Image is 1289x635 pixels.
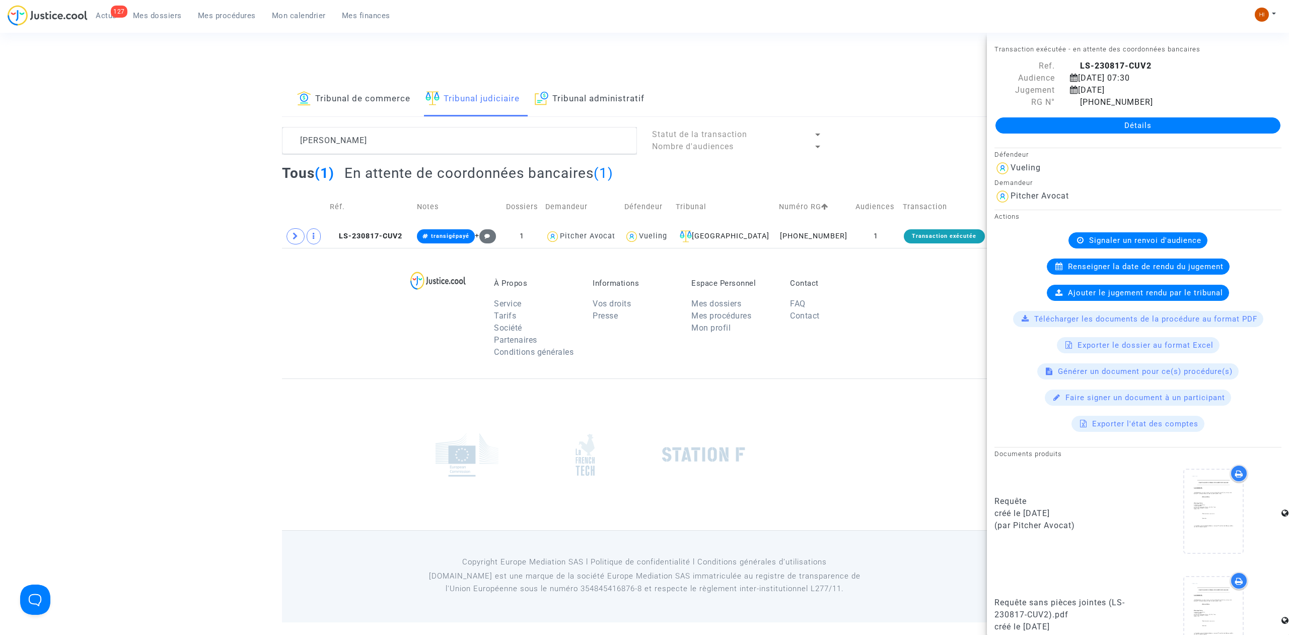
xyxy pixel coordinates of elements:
div: Transaction exécutée [904,229,984,243]
img: fc99b196863ffcca57bb8fe2645aafd9 [1255,8,1269,22]
div: Pitcher Avocat [1011,191,1069,201]
span: Ajouter le jugement rendu par le tribunal [1068,288,1223,297]
a: FAQ [790,299,806,308]
span: transigépayé [431,233,469,239]
span: Renseigner la date de rendu du jugement [1068,262,1224,271]
a: Société [494,323,522,333]
td: Numéro RG [775,189,852,225]
div: [GEOGRAPHIC_DATA] [676,230,772,242]
small: Transaction exécutée - en attente des coordonnées bancaires [994,45,1200,53]
div: Jugement [987,84,1062,96]
div: Audience [987,72,1062,84]
a: 127Actus [88,8,125,23]
p: Contact [790,279,874,288]
a: Tribunal judiciaire [425,82,520,116]
td: 1 [502,225,542,248]
small: Actions [994,213,1020,220]
span: LS-230817-CUV2 [330,232,402,240]
img: icon-user.svg [994,188,1011,205]
p: Espace Personnel [691,279,775,288]
span: Générer un document pour ce(s) procédure(s) [1058,367,1233,376]
div: créé le [DATE] [994,621,1130,633]
p: Copyright Europe Mediation SAS l Politique de confidentialité l Conditions générales d’utilisa... [415,556,874,568]
span: (1) [594,165,613,181]
iframe: Help Scout Beacon - Open [20,585,50,615]
div: [DATE] 07:30 [1062,72,1264,84]
a: Mon calendrier [264,8,334,23]
a: Contact [790,311,820,321]
h2: En attente de coordonnées bancaires [344,164,613,182]
span: Exporter le dossier au format Excel [1078,341,1213,350]
td: Défendeur [621,189,672,225]
a: Conditions générales [494,347,574,357]
small: Demandeur [994,179,1033,186]
h2: Tous [282,164,334,182]
span: [PHONE_NUMBER] [1070,97,1153,107]
span: Signaler un renvoi d'audience [1089,236,1201,245]
div: Requête [994,495,1130,507]
a: Mes finances [334,8,398,23]
a: Presse [593,311,618,321]
span: Mes finances [342,11,390,20]
b: LS-230817-CUV2 [1080,61,1152,71]
span: Statut de la transaction [652,130,747,139]
span: Mon calendrier [272,11,326,20]
div: Requête sans pièces jointes (LS-230817-CUV2).pdf [994,597,1130,621]
div: [DATE] [1062,84,1264,96]
img: icon-user.svg [994,160,1011,176]
a: Mes procédures [691,311,751,321]
div: Vueling [1011,163,1041,172]
td: Dossiers [502,189,542,225]
a: Mon profil [691,323,731,333]
a: Tribunal administratif [535,82,644,116]
span: Mes procédures [198,11,256,20]
span: Nombre d'audiences [652,142,734,151]
td: Notes [413,189,502,225]
td: Transaction [899,189,989,225]
div: Pitcher Avocat [560,232,615,240]
span: (1) [315,165,334,181]
img: europe_commision.png [436,433,498,477]
p: Informations [593,279,676,288]
div: Ref. [987,60,1062,72]
img: icon-faciliter-sm.svg [425,91,440,105]
img: stationf.png [662,447,745,462]
a: Vos droits [593,299,631,308]
td: Réf. [326,189,413,225]
div: 127 [111,6,127,18]
a: Mes dossiers [125,8,190,23]
a: Mes procédures [190,8,264,23]
td: Demandeur [542,189,621,225]
p: [DOMAIN_NAME] est une marque de la société Europe Mediation SAS immatriculée au registre de tr... [415,570,874,595]
a: Tarifs [494,311,516,321]
a: Tribunal de commerce [297,82,410,116]
img: icon-faciliter-sm.svg [680,230,692,242]
td: Tribunal [672,189,776,225]
p: À Propos [494,279,578,288]
img: icon-user.svg [624,229,639,244]
img: icon-archive.svg [535,91,548,105]
td: [PHONE_NUMBER] [775,225,852,248]
span: Mes dossiers [133,11,182,20]
span: Faire signer un document à un participant [1065,393,1225,402]
td: 1 [852,225,899,248]
small: Documents produits [994,450,1062,458]
a: Service [494,299,522,308]
span: Actus [96,11,117,20]
span: + [475,231,496,240]
div: RG N° [987,96,1062,108]
img: french_tech.png [576,433,595,476]
div: Vueling [639,232,667,240]
img: icon-user.svg [545,229,560,244]
div: créé le [DATE] [994,507,1130,520]
small: Défendeur [994,151,1029,158]
img: icon-banque.svg [297,91,311,105]
a: Détails [995,117,1280,134]
img: logo-lg.svg [410,272,466,290]
img: jc-logo.svg [8,5,88,26]
span: Télécharger les documents de la procédure au format PDF [1034,314,1257,324]
span: Exporter l'état des comptes [1092,419,1198,428]
a: Partenaires [494,335,537,345]
td: Audiences [852,189,899,225]
div: (par Pitcher Avocat) [994,520,1130,532]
